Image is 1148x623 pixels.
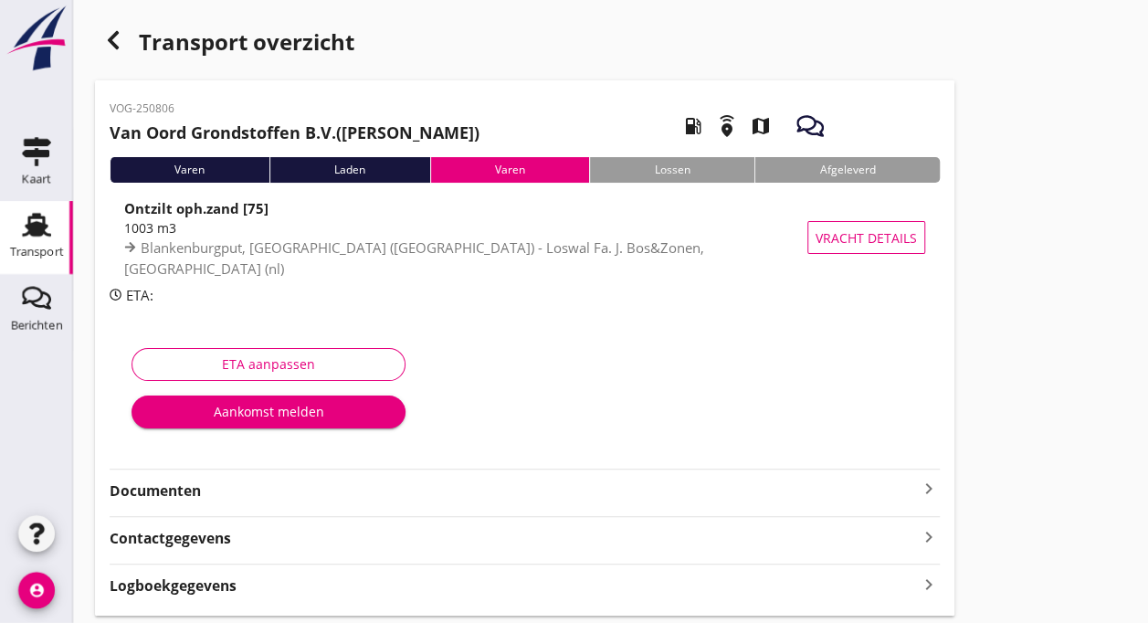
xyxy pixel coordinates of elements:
button: Vracht details [807,221,925,254]
i: keyboard_arrow_right [918,572,940,597]
i: account_circle [18,572,55,608]
div: 1003 m3 [124,218,816,238]
a: Ontzilt oph.zand [75]1003 m3Blankenburgput, [GEOGRAPHIC_DATA] ([GEOGRAPHIC_DATA]) - Loswal Fa. J.... [110,197,940,278]
button: ETA aanpassen [132,348,405,381]
strong: Ontzilt oph.zand [75] [124,199,269,217]
button: Aankomst melden [132,396,405,428]
div: ETA aanpassen [147,354,390,374]
strong: Contactgegevens [110,528,231,549]
div: Lossen [589,157,754,183]
i: emergency_share [701,100,753,152]
div: Varen [430,157,590,183]
div: Laden [269,157,430,183]
strong: Documenten [110,480,918,502]
span: ETA: [126,286,153,304]
strong: Logboekgegevens [110,575,237,597]
i: keyboard_arrow_right [918,524,940,549]
i: map [734,100,785,152]
p: VOG-250806 [110,100,479,117]
div: Berichten [11,319,63,331]
h2: ([PERSON_NAME]) [110,121,479,145]
div: Varen [110,157,269,183]
div: Transport overzicht [95,22,954,66]
span: Vracht details [816,228,917,248]
i: local_gas_station [668,100,719,152]
img: logo-small.a267ee39.svg [4,5,69,72]
div: Aankomst melden [146,402,391,421]
strong: Van Oord Grondstoffen B.V. [110,121,336,143]
div: Afgeleverd [754,157,940,183]
span: Blankenburgput, [GEOGRAPHIC_DATA] ([GEOGRAPHIC_DATA]) - Loswal Fa. J. Bos&Zonen, [GEOGRAPHIC_DATA... [124,238,704,278]
i: keyboard_arrow_right [918,478,940,500]
div: Kaart [22,173,51,185]
div: Transport [10,246,64,258]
